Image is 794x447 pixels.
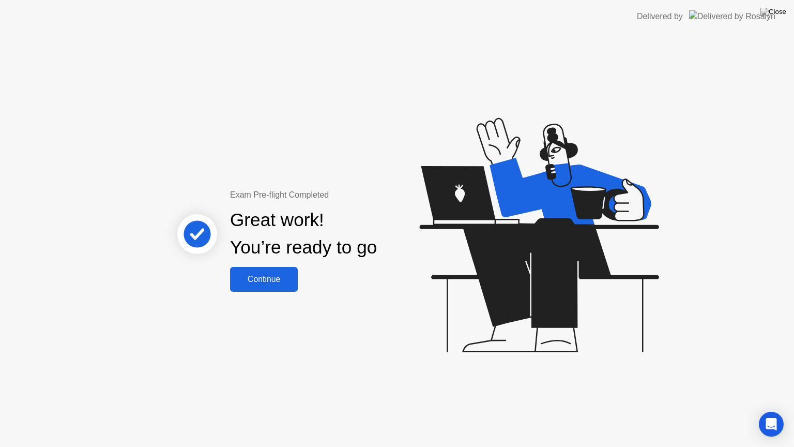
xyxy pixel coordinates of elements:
[689,10,775,22] img: Delivered by Rosalyn
[233,275,295,284] div: Continue
[230,267,298,292] button: Continue
[759,412,784,437] div: Open Intercom Messenger
[230,206,377,261] div: Great work! You’re ready to go
[637,10,683,23] div: Delivered by
[230,189,444,201] div: Exam Pre-flight Completed
[760,8,786,16] img: Close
